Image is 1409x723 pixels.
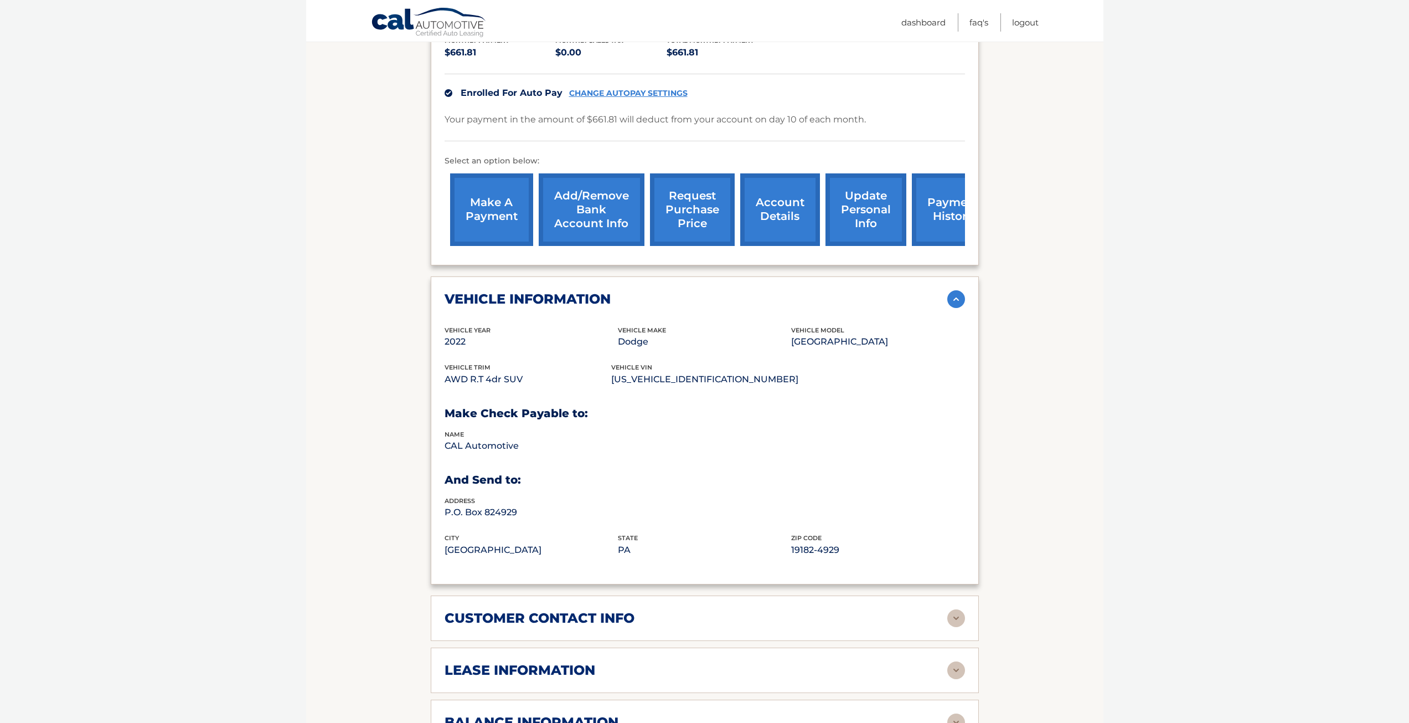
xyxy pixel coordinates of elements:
[791,542,964,558] p: 19182-4929
[650,173,735,246] a: request purchase price
[445,505,618,520] p: P.O. Box 824929
[445,542,618,558] p: [GEOGRAPHIC_DATA]
[611,363,652,371] span: vehicle vin
[791,326,844,334] span: vehicle model
[555,45,667,60] p: $0.00
[445,407,965,421] h3: Make Check Payable to:
[740,173,820,246] a: account details
[618,326,666,334] span: vehicle make
[618,542,791,558] p: PA
[947,609,965,627] img: accordion-rest.svg
[947,290,965,308] img: accordion-active.svg
[445,473,965,487] h3: And Send to:
[445,430,464,438] span: name
[371,7,487,39] a: Cal Automotive
[445,334,618,350] p: 2022
[912,173,995,246] a: payment history
[825,173,906,246] a: update personal info
[445,534,459,542] span: city
[445,326,491,334] span: vehicle Year
[445,112,866,127] p: Your payment in the amount of $661.81 will deduct from your account on day 10 of each month.
[445,45,556,60] p: $661.81
[791,534,822,542] span: zip code
[569,89,688,98] a: CHANGE AUTOPAY SETTINGS
[618,534,638,542] span: state
[445,662,595,679] h2: lease information
[791,334,964,350] p: [GEOGRAPHIC_DATA]
[667,45,778,60] p: $661.81
[445,89,452,97] img: check.svg
[461,88,562,98] span: Enrolled For Auto Pay
[969,13,988,32] a: FAQ's
[618,334,791,350] p: Dodge
[1012,13,1039,32] a: Logout
[901,13,946,32] a: Dashboard
[611,372,798,387] p: [US_VEHICLE_IDENTIFICATION_NUMBER]
[445,372,611,387] p: AWD R.T 4dr SUV
[445,291,611,307] h2: vehicle information
[947,662,965,679] img: accordion-rest.svg
[445,497,475,505] span: address
[539,173,644,246] a: Add/Remove bank account info
[445,155,965,168] p: Select an option below:
[445,610,634,627] h2: customer contact info
[450,173,533,246] a: make a payment
[445,438,618,454] p: CAL Automotive
[445,363,491,371] span: vehicle trim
